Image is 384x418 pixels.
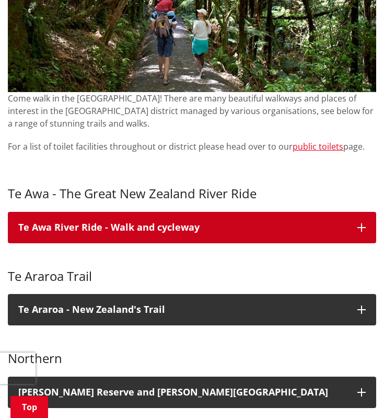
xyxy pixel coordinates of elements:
[10,396,48,418] a: Top
[8,212,376,243] button: Te Awa River Ride - Walk and cycleway
[18,304,347,315] p: Te Araroa - New Zealand's Trail
[8,140,376,153] p: For a list of toilet facilities throughout or district please head over to our page.
[8,294,376,325] button: Te Araroa - New Zealand's Trail
[336,374,374,412] iframe: Messenger Launcher
[18,387,347,398] h3: [PERSON_NAME] Reserve and [PERSON_NAME][GEOGRAPHIC_DATA]
[8,254,376,284] h3: Te Araroa Trail
[8,377,376,408] button: [PERSON_NAME] Reserve and [PERSON_NAME][GEOGRAPHIC_DATA]
[293,141,343,152] a: public toilets
[8,336,376,366] h3: Northern
[8,92,376,130] p: Come walk in the [GEOGRAPHIC_DATA]! There are many beautiful walkways and places of interest in t...
[18,222,347,233] h3: Te Awa River Ride - Walk and cycleway
[8,186,376,201] h3: Te Awa - The Great New Zealand River Ride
